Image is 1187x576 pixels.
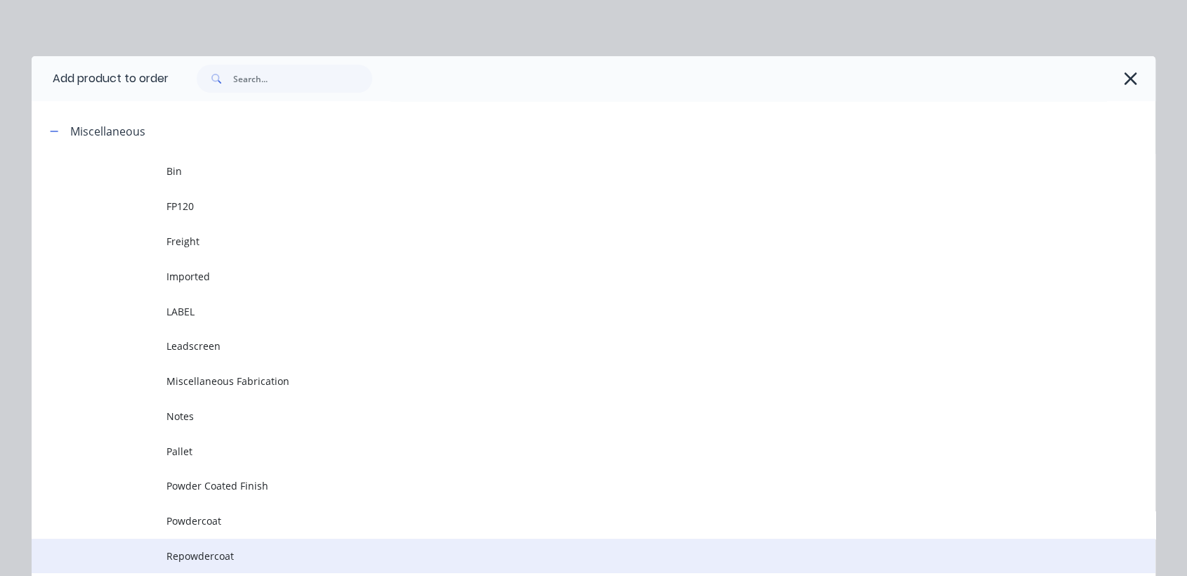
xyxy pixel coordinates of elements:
[233,65,372,93] input: Search...
[166,269,957,284] span: Imported
[166,549,957,563] span: Repowdercoat
[166,304,957,319] span: LABEL
[70,123,145,140] div: Miscellaneous
[166,339,957,353] span: Leadscreen
[166,234,957,249] span: Freight
[32,56,169,101] div: Add product to order
[166,513,957,528] span: Powdercoat
[166,444,957,459] span: Pallet
[166,164,957,178] span: Bin
[166,374,957,388] span: Miscellaneous Fabrication
[166,409,957,424] span: Notes
[166,478,957,493] span: Powder Coated Finish
[166,199,957,214] span: FP120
